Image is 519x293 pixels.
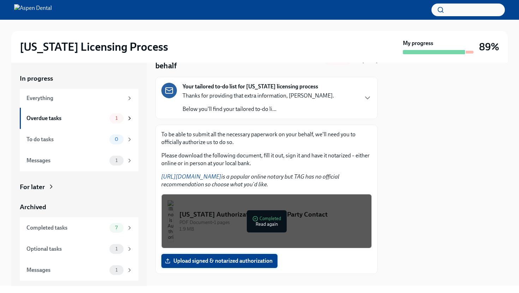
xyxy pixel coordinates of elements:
a: Overdue tasks1 [20,108,138,129]
p: Please download the following document, fill it out, sign it and have it notarized – either onlin... [161,152,372,167]
span: 1 [111,267,122,273]
a: For later [20,182,138,192]
span: 1 [111,246,122,251]
strong: Your tailored to-do list for [US_STATE] licensing process [183,83,318,91]
a: Archived [20,202,138,212]
a: To do tasks0 [20,129,138,150]
a: Messages1 [20,260,138,281]
p: Thanks for providing that extra information, [PERSON_NAME]. [183,92,334,100]
a: Completed tasks7 [20,217,138,238]
div: Overdue tasks [26,114,107,122]
span: Upload signed & notarized authorization [166,257,273,264]
img: Illinois Authorization for Third Party Contact [167,200,174,242]
div: Messages [26,266,107,274]
a: Everything [20,89,138,108]
span: 7 [111,225,122,230]
a: Messages1 [20,150,138,171]
p: Below you'll find your tailored to-do li... [183,105,334,113]
div: [US_STATE] Authorization for Third Party Contact [179,210,366,219]
span: Due [353,58,378,64]
em: is a popular online notary but TAG has no official recommendation so choose what you'd like. [161,173,339,188]
div: Completed tasks [26,224,107,232]
span: 1 [111,158,122,163]
span: 1 [111,116,122,121]
img: Aspen Dental [14,4,52,15]
div: Optional tasks [26,245,107,253]
strong: [DATE] [362,58,378,64]
a: [URL][DOMAIN_NAME] [161,173,221,180]
strong: My progress [403,39,433,47]
div: 1.9 MB [179,226,366,232]
button: [US_STATE] Authorization for Third Party ContactPDF Document•1 pages1.9 MBCompletedRead again [161,194,372,248]
label: Upload signed & notarized authorization [161,254,278,268]
div: To do tasks [26,136,107,143]
a: In progress [20,74,138,83]
span: 0 [111,137,123,142]
div: PDF Document • 1 pages [179,219,366,226]
h3: 89% [479,40,499,53]
p: To be able to submit all the necessary paperwork on your behalf, we'll need you to officially aut... [161,131,372,146]
a: Optional tasks1 [20,238,138,260]
div: For later [20,182,45,192]
h2: [US_STATE] Licensing Process [20,40,168,54]
div: Messages [26,157,107,164]
div: Everything [26,94,124,102]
